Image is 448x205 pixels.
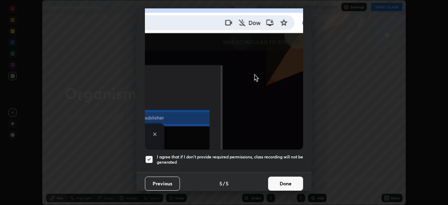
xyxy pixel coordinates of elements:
[145,177,180,191] button: Previous
[268,177,303,191] button: Done
[219,180,222,187] h4: 5
[223,180,225,187] h4: /
[157,154,303,165] h5: I agree that if I don't provide required permissions, class recording will not be generated
[226,180,229,187] h4: 5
